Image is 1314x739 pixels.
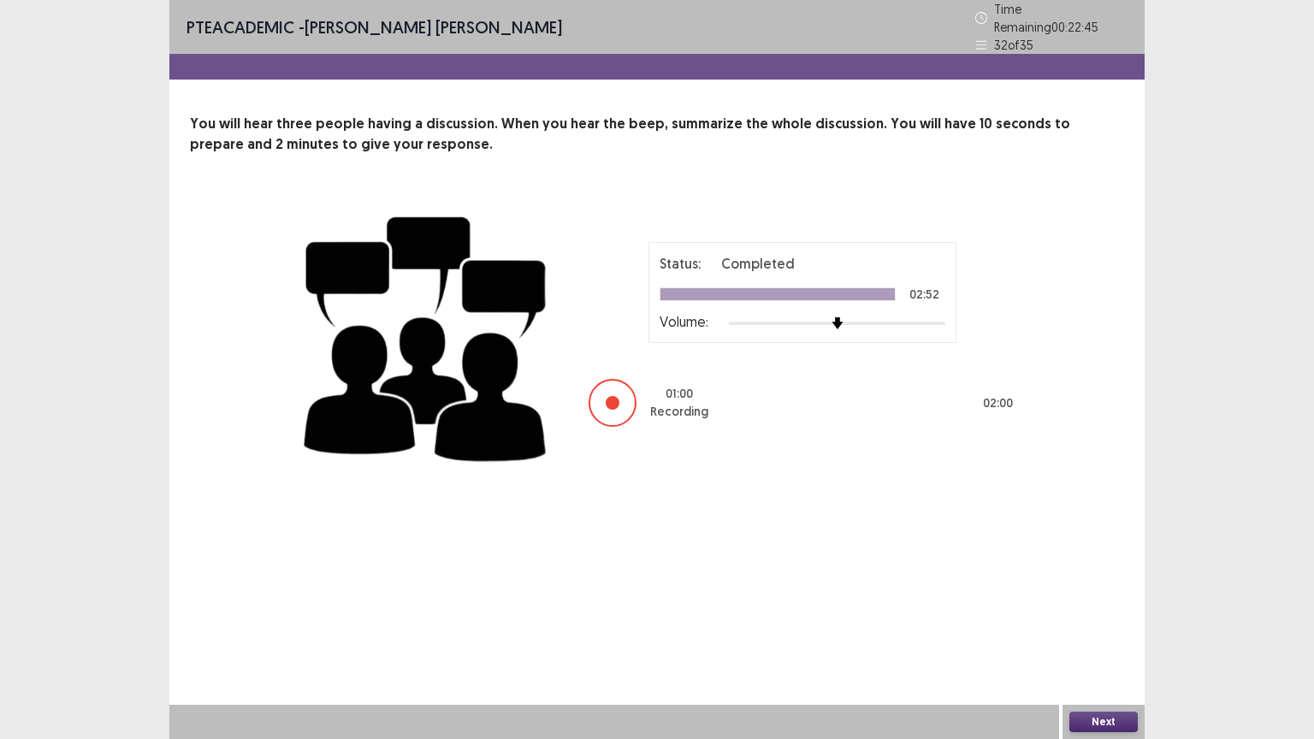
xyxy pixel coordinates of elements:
[660,311,708,332] p: Volume:
[298,196,554,476] img: group-discussion
[909,288,939,300] p: 02:52
[666,385,693,403] p: 01 : 00
[660,253,701,274] p: Status:
[832,317,843,329] img: arrow-thumb
[186,16,294,38] span: PTE academic
[650,403,708,421] p: Recording
[186,15,562,40] p: - [PERSON_NAME] [PERSON_NAME]
[994,36,1033,54] p: 32 of 35
[190,114,1124,155] p: You will hear three people having a discussion. When you hear the beep, summarize the whole discu...
[983,394,1013,412] p: 02 : 00
[1069,712,1138,732] button: Next
[721,253,795,274] p: Completed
